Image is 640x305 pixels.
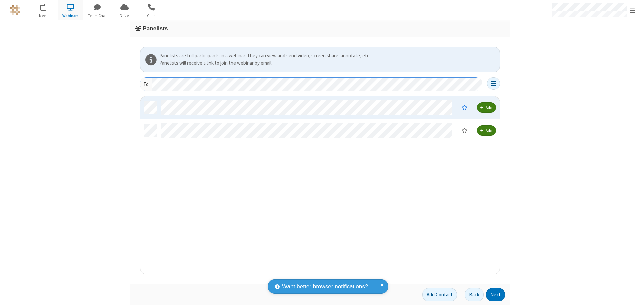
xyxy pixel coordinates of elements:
[477,125,496,136] button: Add
[623,288,635,300] iframe: Chat
[487,77,500,90] button: Open menu
[486,105,492,110] span: Add
[85,13,110,19] span: Team Chat
[31,13,56,19] span: Meet
[45,4,49,9] div: 9
[486,128,492,133] span: Add
[139,13,164,19] span: Calls
[10,5,20,15] img: QA Selenium DO NOT DELETE OR CHANGE
[140,96,500,275] div: grid
[427,291,453,298] span: Add Contact
[457,125,472,136] button: Moderator
[465,288,484,301] button: Back
[159,52,497,60] div: Panelists are full participants in a webinar. They can view and send video, screen share, annotat...
[135,25,505,32] h3: Panelists
[477,102,496,113] button: Add
[486,288,505,301] button: Next
[140,78,152,91] div: To
[282,282,368,291] span: Want better browser notifications?
[422,288,457,301] button: Add Contact
[58,13,83,19] span: Webinars
[457,102,472,113] button: Moderator
[159,59,497,67] div: Panelists will receive a link to join the webinar by email.
[112,13,137,19] span: Drive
